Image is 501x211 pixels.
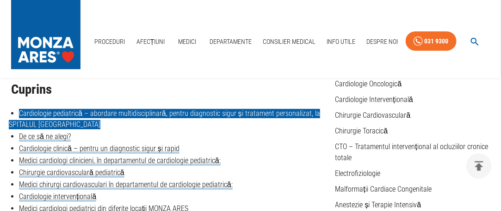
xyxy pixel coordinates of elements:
[19,168,124,177] a: Chirurgie cardiovasculară pediatrică
[335,127,388,135] a: Chirurgie Toracică
[19,132,71,141] a: De ce să ne alegi?
[173,32,202,51] a: Medici
[335,185,432,193] a: Malformații Cardiace Congenitale
[335,79,402,88] a: Cardiologie Oncologică
[363,32,402,51] a: Despre Noi
[406,31,457,51] a: 031 9300
[11,82,328,97] h2: Cuprins
[19,156,221,165] a: Medici cardiologi clinicieni, în departamentul de cardiologie pediatrică:
[133,32,169,51] a: Afecțiuni
[259,32,319,51] a: Consilier Medical
[323,32,359,51] a: Info Utile
[91,32,129,51] a: Proceduri
[335,95,413,104] a: Cardiologie Intervențională
[335,111,411,120] a: Chirurgie Cardiovasculară
[425,36,449,47] div: 031 9300
[466,153,492,179] button: delete
[335,142,488,162] a: CTO – Tratamentul intervențional al ocluziilor cronice totale
[19,180,233,189] a: Medici chirurgi cardiovasculari în departamentul de cardiologie pediatrică:
[206,32,255,51] a: Departamente
[335,169,381,178] a: Electrofiziologie
[9,109,320,129] a: Cardiologie pediatrică – abordare multidisciplinară, pentru diagnostic sigur și tratament persona...
[19,144,179,153] a: Cardiologie clinică – pentru un diagnostic sigur și rapid
[335,200,421,209] a: Anestezie și Terapie Intensivă
[19,192,96,201] a: Cardiologie intervențională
